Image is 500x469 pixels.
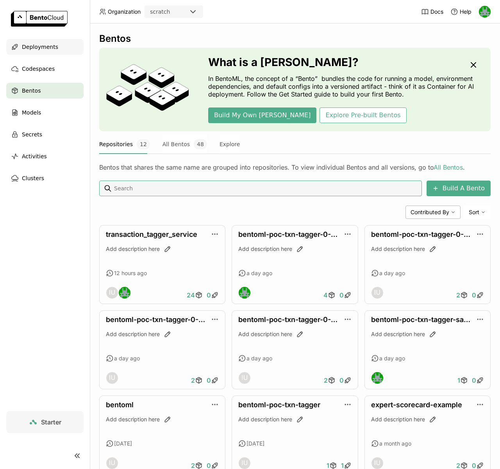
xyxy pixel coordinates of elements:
[337,372,354,388] a: 0
[22,86,41,95] span: Bentos
[22,108,41,117] span: Models
[205,372,221,388] a: 0
[421,8,443,16] a: Docs
[208,56,484,68] h3: What is a [PERSON_NAME]?
[238,245,351,253] div: Add description here
[238,415,351,423] div: Add description here
[238,330,351,338] div: Add description here
[379,355,405,362] span: a day ago
[106,245,219,253] div: Add description here
[411,209,449,216] span: Contributed By
[371,457,383,469] div: IU
[137,139,150,149] span: 12
[339,291,344,299] span: 0
[238,372,251,384] div: Internal User
[239,457,250,469] div: IU
[371,287,383,299] div: IU
[337,287,354,303] a: 0
[220,134,240,154] button: Explore
[479,6,491,18] img: Sean Hickey
[106,457,118,469] div: IU
[22,152,47,161] span: Activities
[105,64,189,115] img: cover onboarding
[238,401,320,409] a: bentoml-poc-txn-tagger
[22,42,58,52] span: Deployments
[99,134,150,154] button: Repositories
[106,287,118,299] div: IU
[339,376,344,384] span: 0
[246,355,272,362] span: a day ago
[379,440,411,447] span: a month ago
[6,170,84,186] a: Clusters
[22,174,44,183] span: Clusters
[238,315,361,324] a: bentoml-poc-txn-tagger-0-0-1-prod
[208,75,484,98] p: In BentoML, the concept of a “Bento” bundles the code for running a model, environment dependenci...
[185,287,205,303] a: 24
[108,8,141,15] span: Organization
[194,139,207,149] span: 48
[205,287,221,303] a: 0
[162,134,207,154] button: All Bentos
[464,206,491,219] div: Sort
[11,11,68,27] img: logo
[106,401,134,409] a: bentoml
[239,372,250,384] div: IU
[106,286,118,299] div: Internal User
[430,8,443,15] span: Docs
[323,291,328,299] span: 4
[405,206,461,219] div: Contributed By
[191,376,195,384] span: 2
[457,376,460,384] span: 1
[371,245,484,253] div: Add description here
[119,287,130,299] img: Sean Hickey
[371,372,383,384] img: Sean Hickey
[6,105,84,120] a: Models
[239,287,250,299] img: Sean Hickey
[114,440,132,447] span: [DATE]
[189,372,205,388] a: 2
[208,107,316,123] button: Build My Own [PERSON_NAME]
[470,372,486,388] a: 0
[472,291,476,299] span: 0
[106,372,118,384] div: Internal User
[6,149,84,164] a: Activities
[171,8,171,16] input: Selected scratch.
[371,401,462,409] a: expert-scorecard-example
[114,270,147,277] span: 12 hours ago
[106,315,245,324] a: bentoml-poc-txn-tagger-0-0-1-local-dev
[320,107,406,123] button: Explore Pre-built Bentos
[379,270,405,277] span: a day ago
[22,64,55,73] span: Codespaces
[322,372,337,388] a: 2
[6,83,84,98] a: Bentos
[99,33,491,45] div: Bentos
[434,163,463,171] a: All Bentos
[246,440,264,447] span: [DATE]
[472,376,476,384] span: 0
[456,291,460,299] span: 2
[106,330,219,338] div: Add description here
[150,8,170,16] div: scratch
[99,163,491,171] div: Bentos that shares the same name are grouped into repositories. To view individual Bentos and all...
[106,415,219,423] div: Add description here
[427,181,491,196] button: Build A Bento
[187,291,195,299] span: 24
[246,270,272,277] span: a day ago
[454,287,470,303] a: 2
[106,230,197,238] a: transaction_tagger_service
[113,182,419,195] input: Search
[6,39,84,55] a: Deployments
[371,286,384,299] div: Internal User
[22,130,42,139] span: Secrets
[6,61,84,77] a: Codespaces
[207,291,211,299] span: 0
[470,287,486,303] a: 0
[6,411,84,433] a: Starter
[450,8,471,16] div: Help
[106,372,118,384] div: IU
[371,415,484,423] div: Add description here
[41,418,61,426] span: Starter
[469,209,479,216] span: Sort
[321,287,337,303] a: 4
[207,376,211,384] span: 0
